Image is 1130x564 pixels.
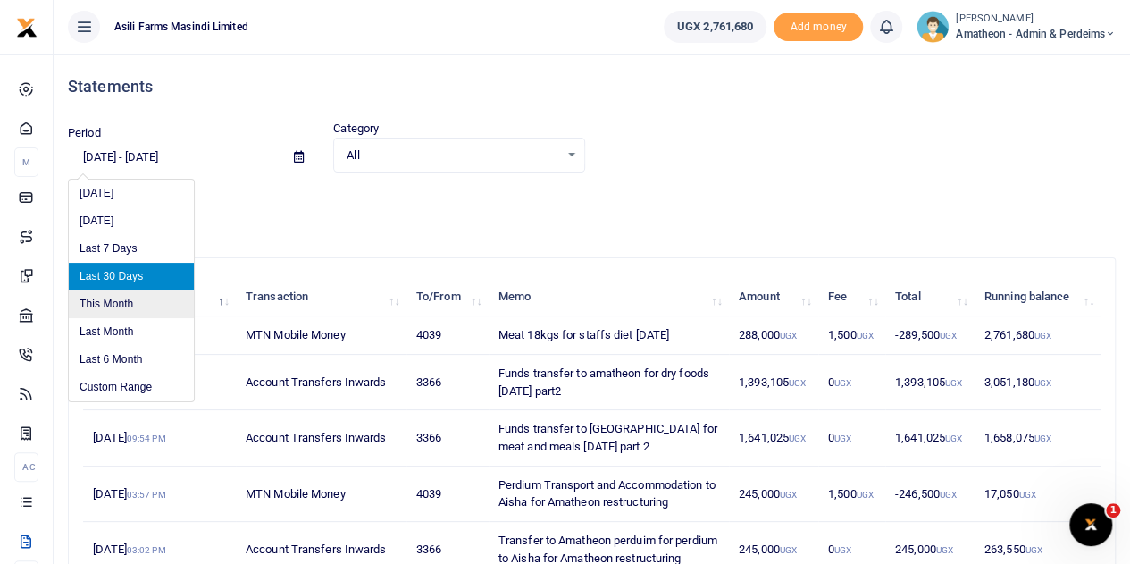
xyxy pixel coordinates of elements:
small: 09:54 PM [127,434,166,443]
label: Period [68,124,101,142]
a: UGX 2,761,680 [664,11,766,43]
small: UGX [780,545,797,555]
td: MTN Mobile Money [236,316,406,355]
td: Funds transfer to [GEOGRAPHIC_DATA] for meat and meals [DATE] part 2 [489,410,729,466]
span: UGX 2,761,680 [677,18,753,36]
span: Amatheon - Admin & Perdeims [956,26,1116,42]
td: 1,500 [818,467,885,522]
th: To/From: activate to sort column ascending [406,278,489,316]
input: select period [68,142,280,173]
td: 3,051,180 [975,355,1101,410]
th: Total: activate to sort column ascending [885,278,975,316]
td: 245,000 [729,467,818,522]
span: All [347,147,558,164]
td: Perdium Transport and Accommodation to Aisha for Amatheon restructuring [489,467,729,522]
small: UGX [1018,490,1035,500]
small: UGX [834,545,851,555]
li: Last Month [69,318,194,346]
td: 0 [818,355,885,410]
iframe: Intercom live chat [1069,503,1112,546]
td: 4039 [406,316,489,355]
th: Fee: activate to sort column ascending [818,278,885,316]
label: Category [333,120,379,138]
p: Download [68,194,1116,213]
a: logo-small logo-large logo-large [16,20,38,33]
li: M [14,147,38,177]
img: profile-user [917,11,949,43]
small: UGX [936,545,953,555]
small: UGX [940,331,957,341]
td: [DATE] [83,410,236,466]
td: 3366 [406,410,489,466]
small: UGX [834,378,851,388]
td: 288,000 [729,316,818,355]
td: -289,500 [885,316,975,355]
small: [PERSON_NAME] [956,12,1116,27]
td: [DATE] [83,467,236,522]
span: Asili Farms Masindi Limited [107,19,255,35]
small: UGX [945,434,962,443]
th: Running balance: activate to sort column ascending [975,278,1101,316]
span: 1 [1106,503,1120,518]
small: UGX [1034,331,1051,341]
span: Add money [774,13,863,42]
small: UGX [789,434,806,443]
li: [DATE] [69,180,194,207]
li: Custom Range [69,374,194,401]
td: 1,641,025 [885,410,975,466]
th: Amount: activate to sort column ascending [729,278,818,316]
small: 03:57 PM [127,490,166,500]
a: profile-user [PERSON_NAME] Amatheon - Admin & Perdeims [917,11,1116,43]
li: [DATE] [69,207,194,235]
small: UGX [856,490,873,500]
li: Wallet ballance [657,11,774,43]
td: 1,658,075 [975,410,1101,466]
li: Last 30 Days [69,263,194,290]
td: 1,393,105 [729,355,818,410]
td: 4039 [406,467,489,522]
small: UGX [1025,545,1042,555]
td: Account Transfers Inwards [236,410,406,466]
small: UGX [834,434,851,443]
li: This Month [69,290,194,318]
td: MTN Mobile Money [236,467,406,522]
li: Last 7 Days [69,235,194,263]
td: 2,761,680 [975,316,1101,355]
small: UGX [945,378,962,388]
li: Ac [14,452,38,482]
th: Transaction: activate to sort column ascending [236,278,406,316]
td: -246,500 [885,467,975,522]
td: Meat 18kgs for staffs diet [DATE] [489,316,729,355]
td: 17,050 [975,467,1101,522]
td: 1,500 [818,316,885,355]
small: UGX [780,490,797,500]
td: 3366 [406,355,489,410]
li: Last 6 Month [69,346,194,374]
small: 03:02 PM [127,545,166,555]
li: Toup your wallet [774,13,863,42]
td: Funds transfer to amatheon for dry foods [DATE] part2 [489,355,729,410]
img: logo-small [16,17,38,38]
small: UGX [780,331,797,341]
td: 0 [818,410,885,466]
small: UGX [1034,378,1051,388]
td: 1,393,105 [885,355,975,410]
td: Account Transfers Inwards [236,355,406,410]
td: 1,641,025 [729,410,818,466]
small: UGX [789,378,806,388]
th: Memo: activate to sort column ascending [489,278,729,316]
h4: Statements [68,77,1116,97]
small: UGX [940,490,957,500]
small: UGX [1034,434,1051,443]
small: UGX [856,331,873,341]
a: Add money [774,19,863,32]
